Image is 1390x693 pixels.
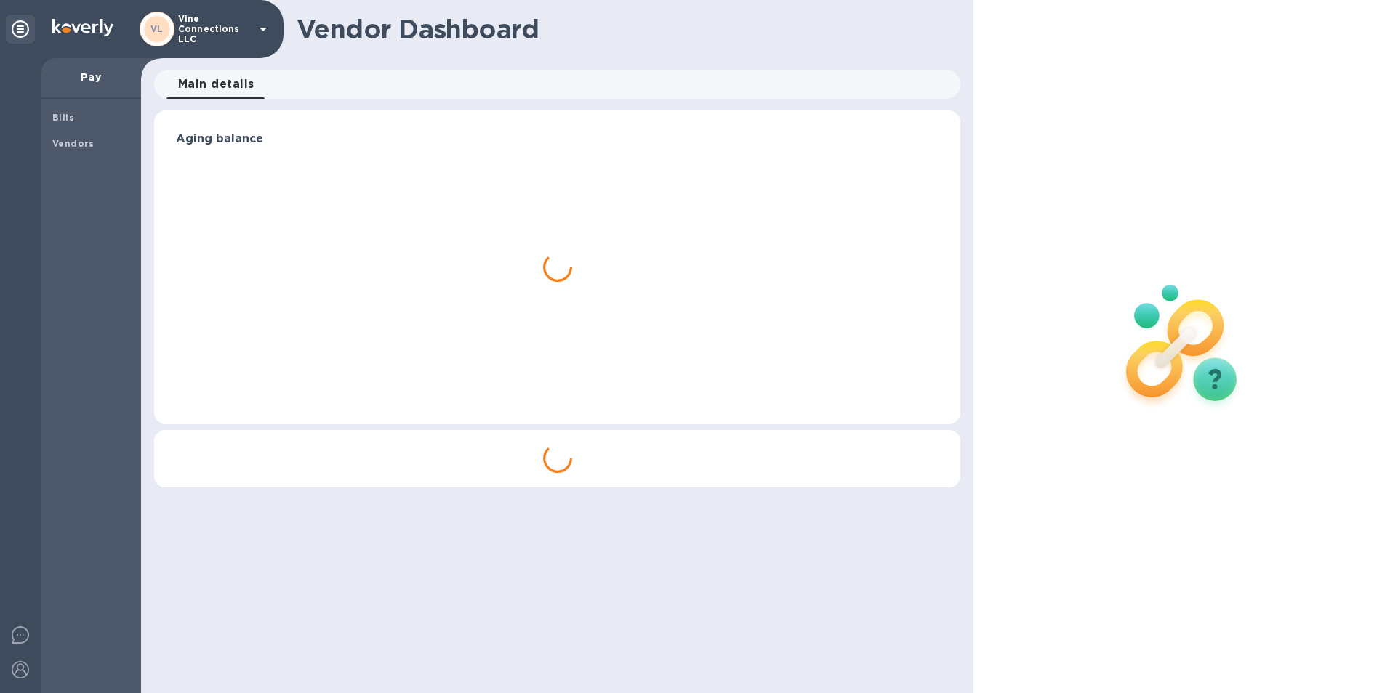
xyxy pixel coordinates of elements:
h1: Vendor Dashboard [297,14,950,44]
b: Bills [52,112,74,123]
img: Logo [52,19,113,36]
p: Pay [52,70,129,84]
b: Vendors [52,138,95,149]
p: Vine Connections LLC [178,14,251,44]
div: Unpin categories [6,15,35,44]
span: Main details [178,74,254,94]
h3: Aging balance [176,132,939,146]
b: VL [150,23,164,34]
